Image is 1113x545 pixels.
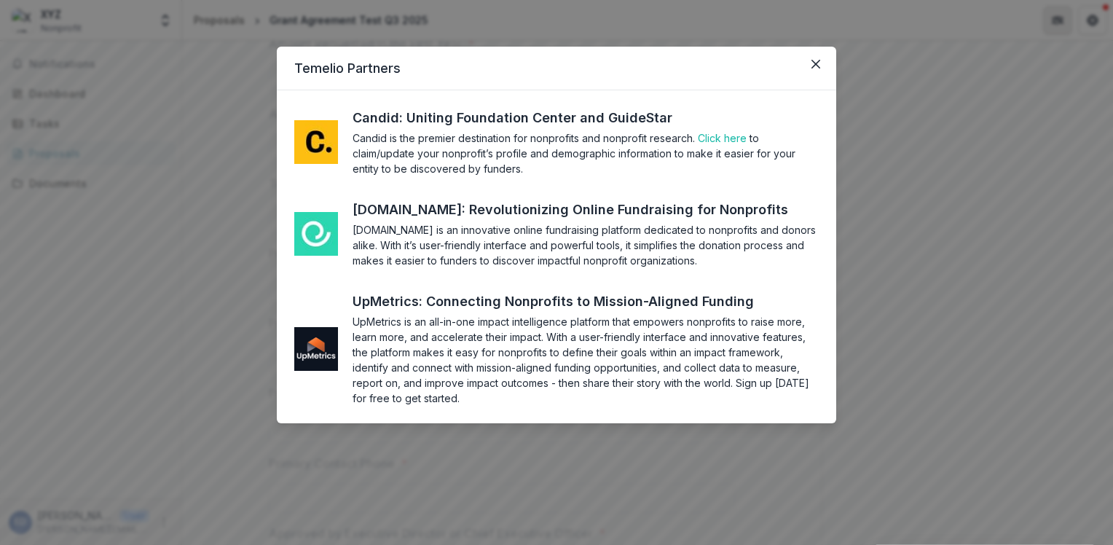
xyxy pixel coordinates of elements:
img: me [294,212,338,256]
section: UpMetrics is an all-in-one impact intelligence platform that empowers nonprofits to raise more, l... [353,314,819,406]
img: me [294,120,338,164]
img: me [294,327,338,371]
a: UpMetrics: Connecting Nonprofits to Mission-Aligned Funding [353,291,781,311]
a: [DOMAIN_NAME]: Revolutionizing Online Fundraising for Nonprofits [353,200,815,219]
section: [DOMAIN_NAME] is an innovative online fundraising platform dedicated to nonprofits and donors ali... [353,222,819,268]
a: Candid: Uniting Foundation Center and GuideStar [353,108,699,128]
section: Candid is the premier destination for nonprofits and nonprofit research. to claim/update your non... [353,130,819,176]
a: Click here [698,132,747,144]
header: Temelio Partners [277,47,836,90]
button: Close [804,52,827,76]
